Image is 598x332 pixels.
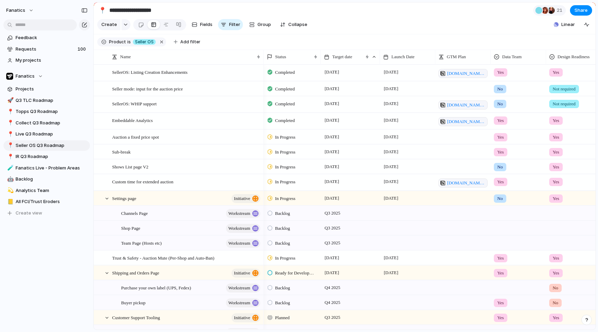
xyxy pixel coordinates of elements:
span: No [497,164,503,171]
button: 📍 [6,120,13,126]
span: Buyer pickup [121,298,145,306]
span: IR Q3 Roadmap [16,153,88,160]
span: Seller OS [135,39,154,45]
span: Q4 2025 [323,298,342,307]
a: 🚀Q3 TLC Roadmap [3,95,90,106]
span: Q4 2025 [323,283,342,292]
div: 🚀 [7,96,12,104]
span: Fanatics Live - Problem Areas [16,165,88,172]
a: 📍Collect Q3 Roadmap [3,118,90,128]
a: Requests100 [3,44,90,54]
span: Yes [497,69,504,76]
span: Fields [200,21,212,28]
span: Not required [553,101,576,107]
a: 📒All FCI/Trust Eroders [3,196,90,207]
span: Q3 2025 [323,239,342,247]
span: In Progress [275,255,296,262]
span: Team Page (Hosts etc) [121,239,162,247]
span: In Progress [275,178,296,185]
a: 📍IR Q3 Roadmap [3,151,90,162]
button: workstream [226,298,260,307]
button: Collapse [277,19,310,30]
span: initiative [234,268,250,278]
button: workstream [226,224,260,233]
span: Create view [16,210,42,217]
button: 📍 [6,142,13,149]
span: [DOMAIN_NAME][URL] [447,180,486,186]
span: Auction a fixed price spot [112,133,159,141]
span: No [497,101,503,107]
a: 💫Analytics Team [3,185,90,196]
span: workstream [228,209,250,218]
a: 🤖Backlog [3,174,90,184]
button: 📍 [6,131,13,138]
span: SellerOS: WHIP support [112,99,157,107]
div: 📍 [7,130,12,138]
span: Linear [561,21,575,28]
span: Backlog [16,176,88,183]
div: 📍 [99,6,106,15]
span: Share [574,7,588,14]
span: Customer Support Tooling [112,313,160,321]
span: Name [120,53,131,60]
span: Create [101,21,117,28]
div: 📍 [7,153,12,161]
span: Q3 2025 [323,313,342,322]
span: Design Readiness [558,53,590,60]
span: Not required [553,86,576,93]
span: Backlog [275,240,290,247]
a: 📍Seller OS Q3 Roadmap [3,140,90,151]
span: [DATE] [323,194,341,202]
span: Ready for Development [275,270,315,277]
span: Launch Date [391,53,415,60]
button: 📍 [6,153,13,160]
span: Yes [497,149,504,156]
span: Projects [16,86,88,93]
span: [DATE] [323,116,341,124]
span: Yes [553,178,559,185]
span: SellerOS: Listing Creation Enhancements [112,68,188,76]
button: Fields [189,19,215,30]
span: Completed [275,117,295,124]
span: [DATE] [323,148,341,156]
span: [DATE] [382,177,400,186]
span: [DATE] [382,99,400,108]
span: Q3 2025 [323,209,342,217]
span: In Progress [275,195,296,202]
span: [DATE] [323,85,341,93]
button: Group [246,19,274,30]
span: Yes [553,314,559,321]
span: Filter [229,21,240,28]
span: Yes [553,195,559,202]
span: [DATE] [323,269,341,277]
span: Product [109,39,126,45]
div: 💫 [7,186,12,194]
span: Settings page [112,194,136,202]
a: 📍Topps Q3 Roadmap [3,106,90,117]
span: Feedback [16,34,88,41]
span: [DATE] [382,133,400,141]
span: [DATE] [382,163,400,171]
span: Seller mode: input for the auction price [112,85,183,93]
div: 🧪Fanatics Live - Problem Areas [3,163,90,173]
span: Yes [553,255,559,262]
a: [DOMAIN_NAME][URL] [438,117,488,126]
button: workstream [226,209,260,218]
span: Collapse [288,21,307,28]
span: fanatics [6,7,25,14]
span: [DATE] [382,148,400,156]
span: [DATE] [382,116,400,124]
button: 🚀 [6,97,13,104]
span: [DATE] [382,269,400,277]
a: [DOMAIN_NAME][URL] [438,69,488,78]
a: Feedback [3,33,90,43]
span: Yes [553,69,559,76]
span: No [497,86,503,93]
span: [DOMAIN_NAME][URL] [447,118,486,125]
span: Yes [497,134,504,141]
span: Seller OS Q3 Roadmap [16,142,88,149]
